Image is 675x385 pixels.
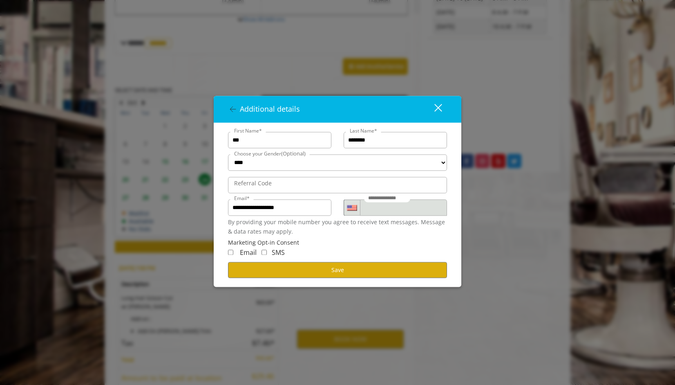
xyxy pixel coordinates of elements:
[228,262,447,278] button: Save
[230,127,266,135] label: First Name*
[228,177,447,194] input: ReferralCode
[346,127,381,135] label: Last Name*
[228,218,447,236] div: By providing your mobile number you agree to receive text messages. Message & data rates may apply.
[240,104,300,114] span: Additional details
[228,239,447,248] div: Marketing Opt-in Consent
[425,103,441,115] div: close dialog
[281,150,306,158] span: (Optional)
[228,132,331,149] input: FirstName
[230,179,276,188] label: Referral Code
[228,250,233,255] input: Receive Marketing Email
[344,200,360,216] div: Country
[344,132,447,149] input: Lastname
[240,248,257,257] span: Email
[228,155,447,171] select: Choose your Gender
[228,200,331,216] input: Email
[262,250,267,255] input: Receive Marketing SMS
[272,248,285,257] span: SMS
[230,150,310,158] label: Choose your Gender
[331,266,344,274] span: Save
[230,195,254,203] label: Email*
[419,101,447,118] button: close dialog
